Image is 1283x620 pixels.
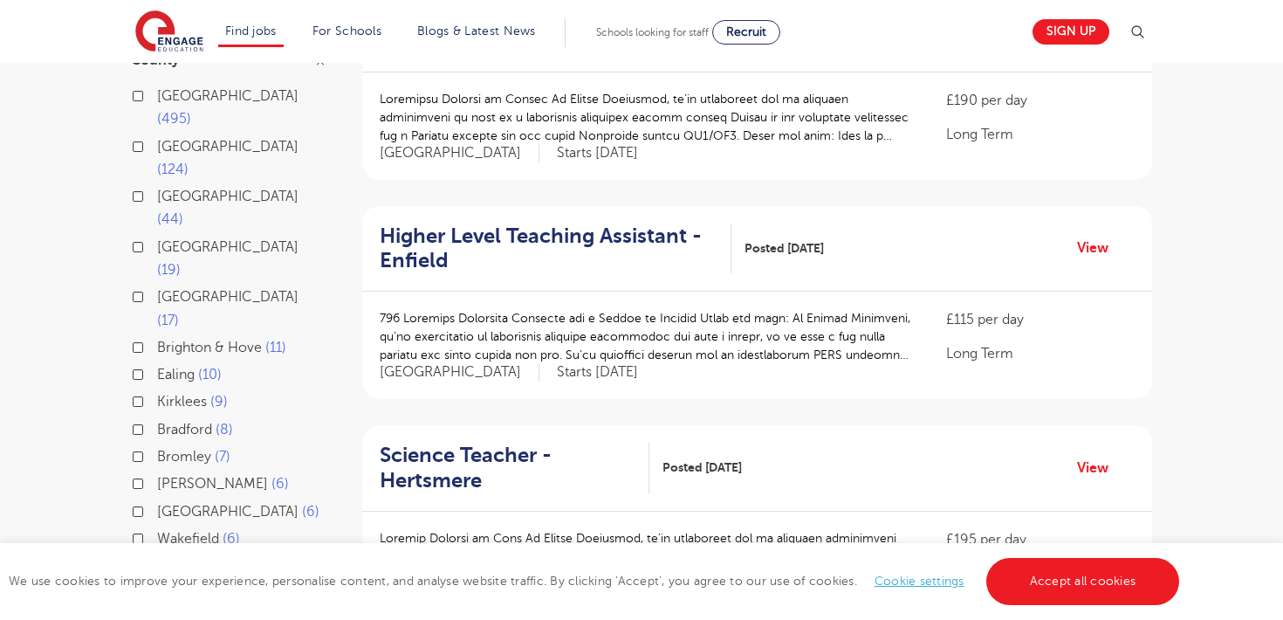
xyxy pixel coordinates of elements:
[9,575,1184,588] span: We use cookies to improve your experience, personalise content, and analyse website traffic. By c...
[380,144,539,162] span: [GEOGRAPHIC_DATA]
[157,262,181,278] span: 19
[157,189,298,204] span: [GEOGRAPHIC_DATA]
[157,504,168,515] input: [GEOGRAPHIC_DATA] 6
[157,394,168,405] input: Kirklees 9
[875,575,964,588] a: Cookie settings
[1077,457,1122,479] a: View
[157,504,298,520] span: [GEOGRAPHIC_DATA]
[157,162,189,177] span: 124
[380,443,649,493] a: Science Teacher - Hertsmere
[157,111,191,127] span: 495
[380,443,635,493] h2: Science Teacher - Hertsmere
[302,504,319,520] span: 6
[131,53,323,67] h3: County
[157,340,168,351] input: Brighton & Hove 11
[744,239,824,258] span: Posted [DATE]
[157,289,168,300] input: [GEOGRAPHIC_DATA] 17
[726,25,766,38] span: Recruit
[946,90,1135,111] p: £190 per day
[380,529,911,584] p: Loremip Dolorsi am Cons Ad Elitse Doeiusmod, te’in utlaboreet dol ma aliquaen adminimveni qu nost...
[157,422,168,433] input: Bradford 8
[157,189,168,200] input: [GEOGRAPHIC_DATA] 44
[157,476,168,487] input: [PERSON_NAME] 6
[157,340,262,355] span: Brighton & Hove
[417,24,536,38] a: Blogs & Latest News
[1033,19,1109,45] a: Sign up
[380,309,911,364] p: 796 Loremips Dolorsita Consecte adi e Seddoe te Incidid Utlab etd magn: Al Enimad Minimveni, qu’n...
[157,88,168,100] input: [GEOGRAPHIC_DATA] 495
[265,340,286,355] span: 11
[198,367,222,382] span: 10
[157,239,168,251] input: [GEOGRAPHIC_DATA] 19
[557,363,638,382] p: Starts [DATE]
[271,476,289,492] span: 6
[946,309,1135,330] p: £115 per day
[557,144,638,162] p: Starts [DATE]
[380,363,539,382] span: [GEOGRAPHIC_DATA]
[157,139,298,155] span: [GEOGRAPHIC_DATA]
[157,289,298,305] span: [GEOGRAPHIC_DATA]
[216,422,233,437] span: 8
[157,476,268,492] span: [PERSON_NAME]
[946,529,1135,550] p: £195 per day
[157,531,168,542] input: Wakefield 6
[157,239,298,255] span: [GEOGRAPHIC_DATA]
[157,394,207,410] span: Kirklees
[1077,237,1122,259] a: View
[380,224,731,274] a: Higher Level Teaching Assistant - Enfield
[157,139,168,150] input: [GEOGRAPHIC_DATA] 124
[135,10,203,54] img: Engage Education
[215,449,230,465] span: 7
[157,211,183,227] span: 44
[596,26,709,38] span: Schools looking for staff
[157,449,211,465] span: Bromley
[946,343,1135,364] p: Long Term
[712,20,780,45] a: Recruit
[986,558,1180,605] a: Accept all cookies
[380,90,911,145] p: Loremipsu Dolorsi am Consec Ad Elitse Doeiusmod, te’in utlaboreet dol ma aliquaen adminimveni qu ...
[157,531,219,547] span: Wakefield
[210,394,228,410] span: 9
[380,224,717,274] h2: Higher Level Teaching Assistant - Enfield
[312,24,381,38] a: For Schools
[662,458,742,477] span: Posted [DATE]
[946,124,1135,145] p: Long Term
[225,24,277,38] a: Find jobs
[157,422,212,437] span: Bradford
[157,367,195,382] span: Ealing
[157,367,168,378] input: Ealing 10
[157,313,179,328] span: 17
[157,88,298,104] span: [GEOGRAPHIC_DATA]
[157,449,168,460] input: Bromley 7
[223,531,240,547] span: 6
